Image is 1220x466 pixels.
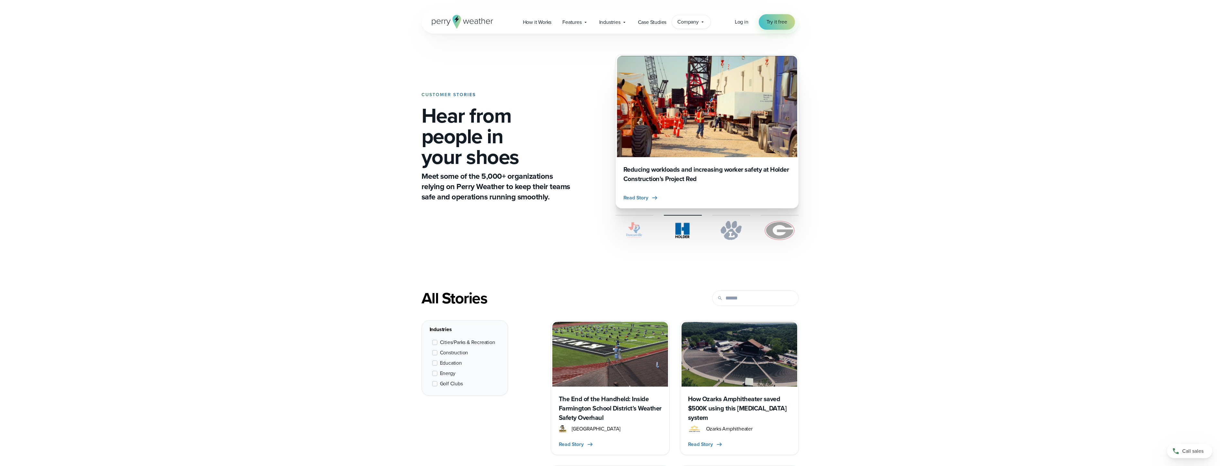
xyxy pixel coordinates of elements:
button: Read Story [688,441,723,448]
a: Case Studies [632,15,672,29]
img: Perry Weather monitoring [552,322,668,387]
p: Meet some of the 5,000+ organizations relying on Perry Weather to keep their teams safe and opera... [422,171,573,202]
span: [GEOGRAPHIC_DATA] [572,425,621,433]
a: Try it free [759,14,795,30]
span: Education [440,359,462,367]
a: Holder Construction Workers preparing construction materials to be lifted on a crane Reducing wor... [615,54,799,208]
span: Read Story [559,441,584,448]
span: Company [677,18,699,26]
span: Read Story [623,194,648,202]
h1: Hear from people in your shoes [422,105,573,167]
div: slideshow [615,54,799,208]
span: Cities/Parks & Recreation [440,339,495,346]
a: Log in [735,18,748,26]
img: Farmington R7 [559,425,567,433]
span: Industries [599,18,620,26]
img: Holder.svg [664,221,702,240]
div: All Stories [422,289,670,307]
img: City of Duncanville Logo [615,221,653,240]
h3: The End of the Handheld: Inside Farmington School District’s Weather Safety Overhaul [559,394,662,422]
a: Perry Weather monitoring The End of the Handheld: Inside Farmington School District’s Weather Saf... [551,320,670,455]
span: Golf Clubs [440,380,463,388]
span: Features [562,18,581,26]
div: Industries [430,326,500,333]
h3: Reducing workloads and increasing worker safety at Holder Construction’s Project Red [623,165,791,184]
span: Try it free [766,18,787,26]
a: How it Works [517,15,557,29]
span: Construction [440,349,468,357]
h3: How Ozarks Amphitheater saved $500K using this [MEDICAL_DATA] system [688,394,791,422]
button: Read Story [623,194,659,202]
div: 2 of 4 [615,54,799,208]
span: Read Story [688,441,713,448]
span: Energy [440,370,455,377]
img: Holder Construction Workers preparing construction materials to be lifted on a crane [617,56,797,157]
a: Call sales [1167,444,1212,458]
button: Read Story [559,441,594,448]
span: Call sales [1182,447,1204,455]
img: Ozarks Amphitehater Logo [688,425,701,433]
strong: CUSTOMER STORIES [422,91,476,98]
span: How it Works [523,18,552,26]
span: Case Studies [638,18,667,26]
a: How Ozarks Amphitheater saved $500K using this [MEDICAL_DATA] system Ozarks Amphitehater Logo Oza... [680,320,799,455]
span: Ozarks Amphitheater [706,425,753,433]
